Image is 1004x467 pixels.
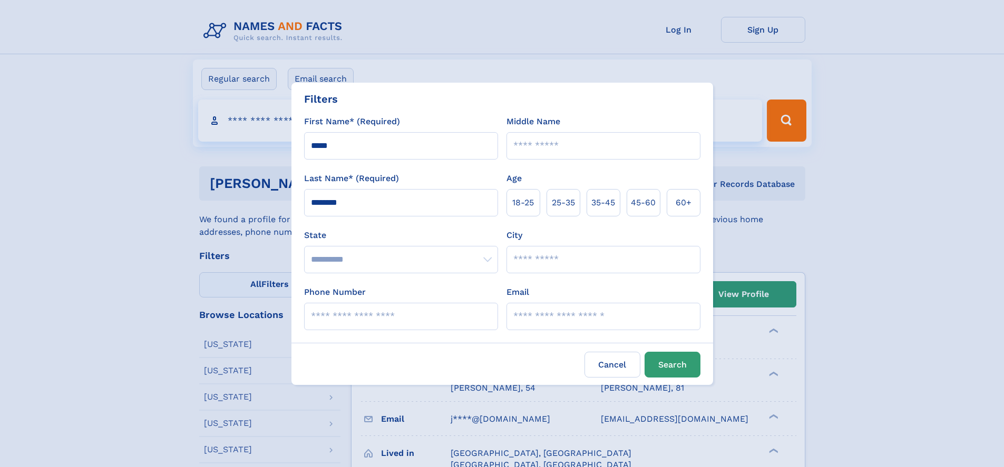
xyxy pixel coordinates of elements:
span: 18‑25 [512,196,534,209]
label: State [304,229,498,242]
label: Email [506,286,529,299]
label: City [506,229,522,242]
span: 35‑45 [591,196,615,209]
label: Age [506,172,522,185]
button: Search [645,352,700,377]
label: Phone Number [304,286,366,299]
label: First Name* (Required) [304,115,400,128]
label: Middle Name [506,115,560,128]
label: Cancel [584,352,640,377]
span: 45‑60 [631,196,656,209]
span: 25‑35 [552,196,575,209]
label: Last Name* (Required) [304,172,399,185]
span: 60+ [676,196,691,209]
div: Filters [304,91,338,107]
